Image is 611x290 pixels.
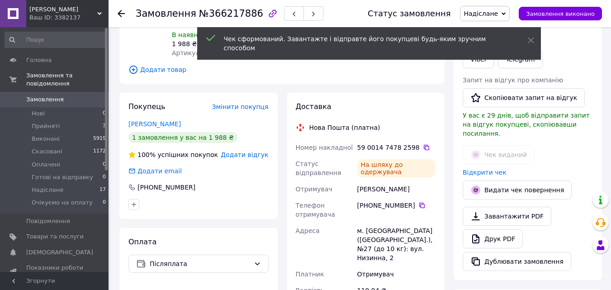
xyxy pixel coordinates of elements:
[307,123,383,132] div: Нова Пошта (платна)
[128,102,166,111] span: Покупець
[29,14,109,22] div: Ваш ID: 3382137
[128,166,183,176] div: Додати email
[32,173,93,181] span: Готові на відправку
[137,166,183,176] div: Додати email
[172,49,224,57] span: Артикул: 12100
[128,120,181,128] a: [PERSON_NAME]
[464,10,498,17] span: Надіслане
[463,169,507,176] a: Відкрити чек
[26,233,84,241] span: Товари та послуги
[357,143,436,152] div: 59 0014 7478 2598
[32,109,45,118] span: Нові
[224,34,505,52] div: Чек сформований. Завантажте і відправте його покупцеві будь-яким зручним способом
[296,227,320,234] span: Адреса
[103,199,106,207] span: 0
[137,183,196,192] div: [PHONE_NUMBER]
[26,71,109,88] span: Замовлення та повідомлення
[26,264,84,280] span: Показники роботи компанії
[212,103,269,110] span: Змінити покупця
[296,202,335,218] span: Телефон отримувача
[128,150,218,159] div: успішних покупок
[128,238,156,246] span: Оплата
[296,102,332,111] span: Доставка
[172,39,255,48] div: 1 988 ₴
[463,112,590,137] span: У вас є 29 днів, щоб відправити запит на відгук покупцеві, скопіювавши посилання.
[118,9,125,18] div: Повернутися назад
[32,135,60,143] span: Виконані
[355,223,437,266] div: м. [GEOGRAPHIC_DATA] ([GEOGRAPHIC_DATA].), №27 (до 10 кг): вул. Низинна, 2
[296,185,332,193] span: Отримувач
[463,252,571,271] button: Дублювати замовлення
[128,132,237,143] div: 1 замовлення у вас на 1 988 ₴
[357,201,436,210] div: [PHONE_NUMBER]
[463,207,551,226] a: Завантажити PDF
[199,8,263,19] span: №366217886
[526,10,595,17] span: Замовлення виконано
[26,248,93,257] span: [DEMOGRAPHIC_DATA]
[463,76,563,84] span: Запит на відгук про компанію
[355,181,437,197] div: [PERSON_NAME]
[93,135,106,143] span: 5919
[172,31,211,38] span: В наявності
[32,186,63,194] span: Надіслане
[137,151,156,158] span: 100%
[32,161,60,169] span: Оплачені
[103,109,106,118] span: 0
[128,65,436,75] span: Додати товар
[32,122,60,130] span: Прийняті
[99,186,106,194] span: 17
[103,161,106,169] span: 0
[93,147,106,156] span: 1172
[519,7,602,20] button: Замовлення виконано
[150,259,250,269] span: Післяплата
[296,271,324,278] span: Платник
[463,88,585,107] button: Скопіювати запит на відгук
[357,159,436,177] div: На шляху до одержувача
[355,266,437,282] div: Отримувач
[103,122,106,130] span: 3
[5,32,107,48] input: Пошук
[29,5,97,14] span: Lorens
[32,199,93,207] span: Очікуємо на оплату
[26,217,70,225] span: Повідомлення
[26,95,64,104] span: Замовлення
[296,160,341,176] span: Статус відправлення
[296,144,353,151] span: Номер накладної
[32,147,62,156] span: Скасовані
[136,8,196,19] span: Замовлення
[368,9,451,18] div: Статус замовлення
[463,229,523,248] a: Друк PDF
[103,173,106,181] span: 0
[463,181,572,200] button: Видати чек повернення
[221,151,268,158] span: Додати відгук
[26,56,52,64] span: Головна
